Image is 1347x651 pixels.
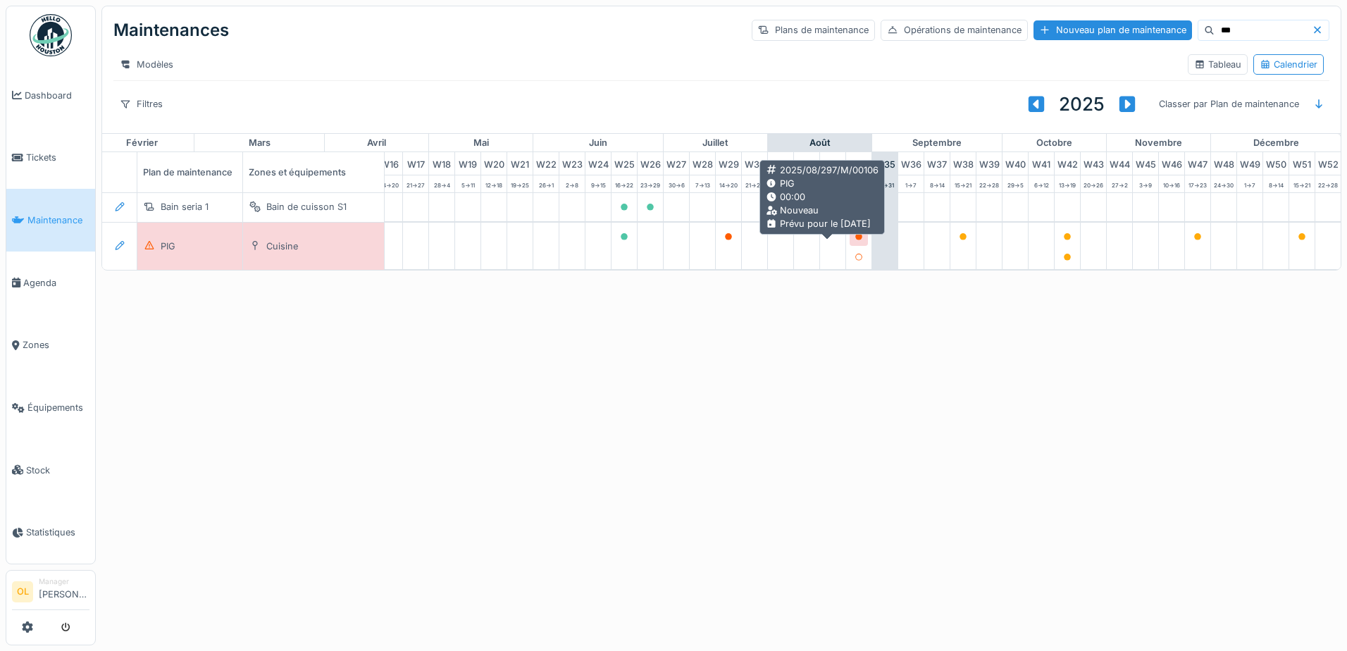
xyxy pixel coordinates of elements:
[1211,175,1236,192] div: 24 -> 30
[39,576,89,587] div: Manager
[752,20,875,40] div: Plans de maintenance
[559,152,585,174] div: W 23
[1315,152,1341,174] div: W 52
[137,152,278,192] div: Plan de maintenance
[429,152,454,174] div: W 18
[6,189,95,252] a: Maintenance
[638,175,663,192] div: 23 -> 29
[950,152,976,174] div: W 38
[1003,152,1028,174] div: W 40
[1237,152,1262,174] div: W 49
[664,152,689,174] div: W 27
[12,576,89,610] a: OL Manager[PERSON_NAME]
[6,314,95,377] a: Zones
[872,134,1002,152] div: septembre
[1263,175,1289,192] div: 8 -> 14
[6,127,95,190] a: Tickets
[403,152,428,174] div: W 17
[664,134,767,152] div: juillet
[6,376,95,439] a: Équipements
[481,175,507,192] div: 12 -> 18
[1211,152,1236,174] div: W 48
[26,464,89,477] span: Stock
[6,439,95,502] a: Stock
[1159,152,1184,174] div: W 46
[1055,152,1080,174] div: W 42
[27,213,89,227] span: Maintenance
[1055,175,1080,192] div: 13 -> 19
[1133,175,1158,192] div: 3 -> 9
[742,152,767,174] div: W 30
[1153,94,1305,114] div: Classer par Plan de maintenance
[690,152,715,174] div: W 28
[1185,175,1210,192] div: 17 -> 23
[559,175,585,192] div: 2 -> 8
[766,204,879,217] div: Nouveau
[1107,134,1210,152] div: novembre
[161,240,175,253] div: PIG
[194,134,324,152] div: mars
[1315,175,1341,192] div: 22 -> 28
[1081,175,1106,192] div: 20 -> 26
[533,175,559,192] div: 26 -> 1
[1107,152,1132,174] div: W 44
[455,175,480,192] div: 5 -> 11
[1185,152,1210,174] div: W 47
[846,152,871,174] div: W 34
[766,177,879,190] div: PIG
[113,12,229,49] div: Maintenances
[924,175,950,192] div: 8 -> 14
[1033,20,1192,39] div: Nouveau plan de maintenance
[39,576,89,607] li: [PERSON_NAME]
[507,175,533,192] div: 19 -> 25
[6,502,95,564] a: Statistiques
[1081,152,1106,174] div: W 43
[766,217,879,230] div: Prévu pour le [DATE]
[481,152,507,174] div: W 20
[1289,175,1315,192] div: 15 -> 21
[12,581,33,602] li: OL
[872,152,898,174] div: W 35
[90,134,194,152] div: février
[26,151,89,164] span: Tickets
[266,200,347,213] div: Bain de cuisson S1
[664,175,689,192] div: 30 -> 6
[1003,175,1028,192] div: 29 -> 5
[113,54,180,75] div: Modèles
[766,163,879,177] div: 2025/08/297/M/00106
[585,152,611,174] div: W 24
[1029,152,1054,174] div: W 41
[325,134,428,152] div: avril
[690,175,715,192] div: 7 -> 13
[768,134,871,152] div: août
[716,175,741,192] div: 14 -> 20
[27,401,89,414] span: Équipements
[25,89,89,102] span: Dashboard
[113,94,169,114] div: Filtres
[976,152,1002,174] div: W 39
[716,152,741,174] div: W 29
[766,190,879,204] div: 00:00
[742,175,767,192] div: 21 -> 27
[377,175,402,192] div: 14 -> 20
[1211,134,1341,152] div: décembre
[1107,175,1132,192] div: 27 -> 2
[950,175,976,192] div: 15 -> 21
[612,152,637,174] div: W 25
[768,152,793,174] div: W 31
[533,134,663,152] div: juin
[23,276,89,290] span: Agenda
[794,152,819,174] div: W 32
[1237,175,1262,192] div: 1 -> 7
[924,152,950,174] div: W 37
[266,240,298,253] div: Cuisine
[1029,175,1054,192] div: 6 -> 12
[976,175,1002,192] div: 22 -> 28
[1289,152,1315,174] div: W 51
[533,152,559,174] div: W 22
[377,152,402,174] div: W 16
[881,20,1028,40] div: Opérations de maintenance
[898,152,924,174] div: W 36
[1059,93,1105,115] h3: 2025
[585,175,611,192] div: 9 -> 15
